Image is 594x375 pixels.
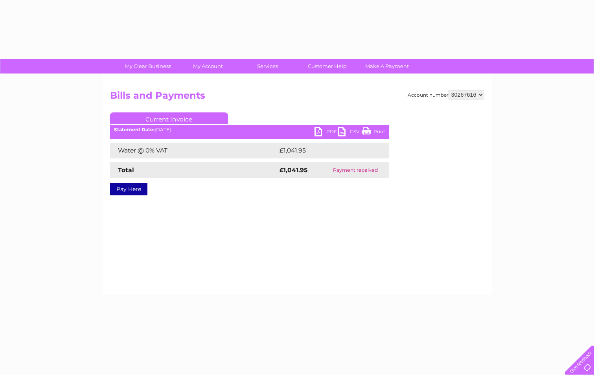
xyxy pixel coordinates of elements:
a: Pay Here [110,183,147,195]
strong: Total [118,166,134,174]
a: Current Invoice [110,112,228,124]
td: Water @ 0% VAT [110,143,278,158]
h2: Bills and Payments [110,90,484,105]
td: £1,041.95 [278,143,376,158]
a: My Account [175,59,240,74]
a: CSV [338,127,362,138]
a: Customer Help [295,59,360,74]
a: My Clear Business [116,59,180,74]
div: [DATE] [110,127,389,132]
a: Make A Payment [355,59,419,74]
b: Statement Date: [114,127,154,132]
a: Print [362,127,385,138]
strong: £1,041.95 [280,166,307,174]
a: Services [235,59,300,74]
a: PDF [314,127,338,138]
div: Account number [408,90,484,99]
td: Payment received [322,162,389,178]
